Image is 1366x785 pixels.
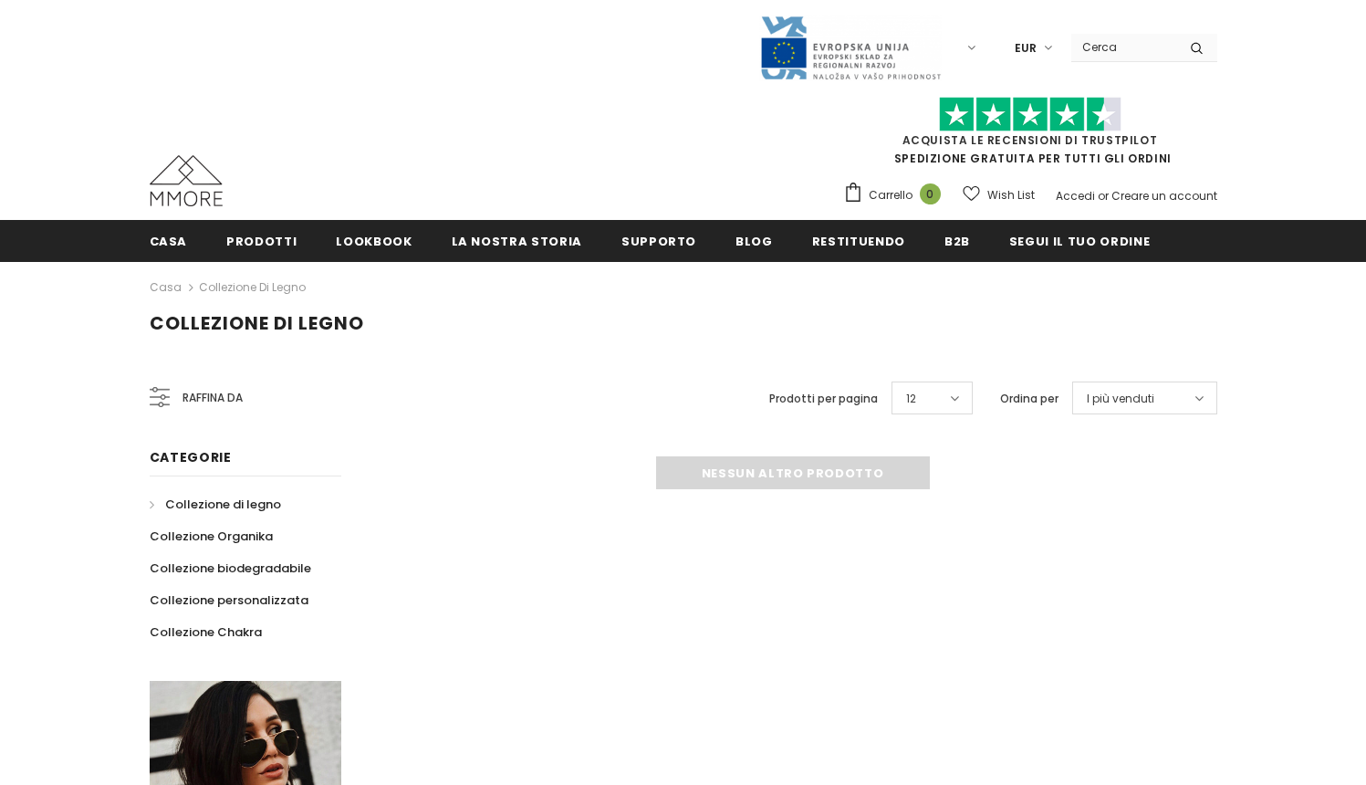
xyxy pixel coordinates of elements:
[336,220,412,261] a: Lookbook
[1087,390,1154,408] span: I più venduti
[621,220,696,261] a: supporto
[843,105,1217,166] span: SPEDIZIONE GRATUITA PER TUTTI GLI ORDINI
[165,496,281,513] span: Collezione di legno
[226,233,297,250] span: Prodotti
[150,520,273,552] a: Collezione Organika
[150,488,281,520] a: Collezione di legno
[150,155,223,206] img: Casi MMORE
[150,616,262,648] a: Collezione Chakra
[150,552,311,584] a: Collezione biodegradabile
[1056,188,1095,204] a: Accedi
[769,390,878,408] label: Prodotti per pagina
[150,560,311,577] span: Collezione biodegradabile
[452,220,582,261] a: La nostra storia
[963,179,1035,211] a: Wish List
[869,186,912,204] span: Carrello
[1015,39,1037,58] span: EUR
[902,132,1158,148] a: Acquista le recensioni di TrustPilot
[1111,188,1217,204] a: Creare un account
[987,186,1035,204] span: Wish List
[812,220,905,261] a: Restituendo
[843,182,950,209] a: Carrello 0
[150,528,273,545] span: Collezione Organika
[920,183,941,204] span: 0
[199,279,306,295] a: Collezione di legno
[1009,233,1150,250] span: Segui il tuo ordine
[939,97,1121,132] img: Fidati di Pilot Stars
[812,233,905,250] span: Restituendo
[906,390,916,408] span: 12
[150,233,188,250] span: Casa
[759,15,942,81] img: Javni Razpis
[452,233,582,250] span: La nostra storia
[150,623,262,641] span: Collezione Chakra
[1000,390,1058,408] label: Ordina per
[944,233,970,250] span: B2B
[150,591,308,609] span: Collezione personalizzata
[150,584,308,616] a: Collezione personalizzata
[336,233,412,250] span: Lookbook
[1098,188,1109,204] span: or
[1009,220,1150,261] a: Segui il tuo ordine
[150,310,364,336] span: Collezione di legno
[150,277,182,298] a: Casa
[944,220,970,261] a: B2B
[735,233,773,250] span: Blog
[759,39,942,55] a: Javni Razpis
[735,220,773,261] a: Blog
[226,220,297,261] a: Prodotti
[150,448,232,466] span: Categorie
[621,233,696,250] span: supporto
[182,388,243,408] span: Raffina da
[150,220,188,261] a: Casa
[1071,34,1176,60] input: Search Site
